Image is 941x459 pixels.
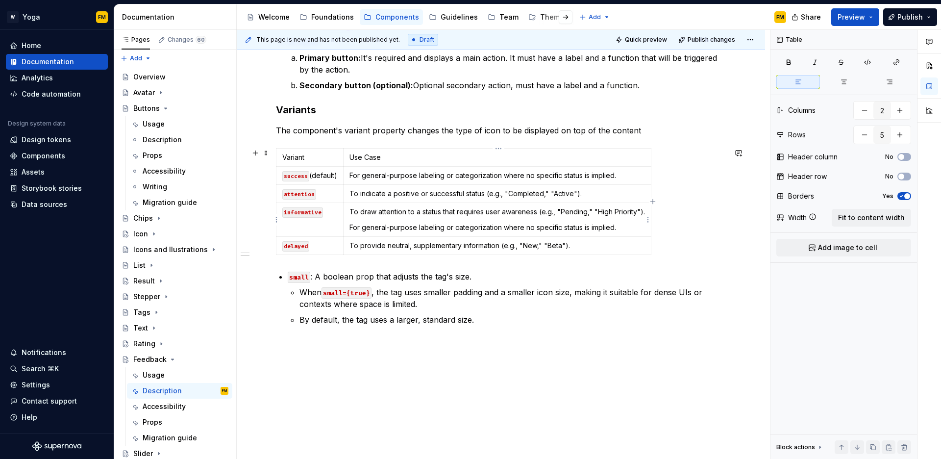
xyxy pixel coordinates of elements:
[118,305,232,320] a: Tags
[130,54,142,62] span: Add
[22,348,66,357] div: Notifications
[133,88,155,98] div: Avatar
[118,289,232,305] a: Stepper
[118,273,232,289] a: Result
[243,7,574,27] div: Page tree
[256,36,400,44] span: This page is new and has not been published yet.
[296,9,358,25] a: Foundations
[288,272,310,283] code: small
[484,9,522,25] a: Team
[133,339,155,349] div: Rating
[127,116,232,132] a: Usage
[6,132,108,148] a: Design tokens
[282,189,316,200] code: attention
[6,54,108,70] a: Documentation
[118,242,232,257] a: Icons and Ilustrations
[349,241,645,251] p: To provide neutral, supplementary information (e.g., "New," "Beta").
[118,85,232,101] a: Avatar
[143,433,197,443] div: Migration guide
[6,38,108,53] a: Home
[143,182,167,192] div: Writing
[613,33,671,47] button: Quick preview
[6,70,108,86] a: Analytics
[118,69,232,85] a: Overview
[299,286,726,310] p: When , the tag uses smaller padding and a smaller icon size, making it suitable for dense UIs or ...
[6,180,108,196] a: Storybook stories
[349,223,645,232] p: For general-purpose labeling or categorization where no specific status is implied.
[625,36,667,44] span: Quick preview
[143,151,162,160] div: Props
[299,314,726,326] p: By default, the tag uses a larger, standard size.
[143,370,165,380] div: Usage
[118,336,232,352] a: Rating
[838,213,905,223] span: Fit to content width
[133,292,160,302] div: Stepper
[282,153,337,162] p: Variant
[6,197,108,212] a: Data sources
[2,6,112,27] button: WYogaFM
[349,207,645,217] p: To draw attention to a status that requires user awareness (e.g., "Pending," "High Priority").
[143,198,197,207] div: Migration guide
[168,36,206,44] div: Changes
[688,36,735,44] span: Publish changes
[143,402,186,411] div: Accessibility
[22,151,65,161] div: Components
[299,80,413,90] strong: Secondary button (optional):
[133,307,150,317] div: Tags
[127,383,232,399] a: DescriptionFM
[133,72,166,82] div: Overview
[143,135,182,145] div: Description
[118,320,232,336] a: Text
[299,52,726,76] p: It's required and displays a main action. It must have a label and a function that will be trigge...
[499,12,519,22] div: Team
[143,119,165,129] div: Usage
[299,53,361,63] strong: Primary button:
[143,166,186,176] div: Accessibility
[133,449,153,459] div: Slider
[258,12,290,22] div: Welcome
[788,130,806,140] div: Rows
[127,399,232,414] a: Accessibility
[282,171,337,180] p: (default)
[6,361,108,377] button: Search ⌘K
[818,243,877,253] span: Add image to cell
[133,245,208,255] div: Icons and Ilustrations
[122,12,232,22] div: Documentation
[282,207,323,218] code: informative
[6,393,108,409] button: Contact support
[375,12,419,22] div: Components
[22,380,50,390] div: Settings
[299,79,726,91] p: Optional secondary action, must have a label and a function.
[524,9,574,25] a: Theming
[22,364,59,374] div: Search ⌘K
[133,260,146,270] div: List
[322,287,371,299] code: small={true}
[133,355,167,364] div: Feedback
[788,213,807,223] div: Width
[118,352,232,367] a: Feedback
[127,367,232,383] a: Usage
[243,9,294,25] a: Welcome
[832,209,911,227] button: Fit to content width
[801,12,821,22] span: Share
[22,73,53,83] div: Analytics
[22,41,41,51] div: Home
[98,13,106,21] div: FM
[776,239,911,256] button: Add image to cell
[897,12,923,22] span: Publish
[6,164,108,180] a: Assets
[122,36,150,44] div: Pages
[143,417,162,427] div: Props
[788,191,814,201] div: Borders
[788,172,827,181] div: Header row
[32,441,81,451] svg: Supernova Logo
[831,8,879,26] button: Preview
[118,226,232,242] a: Icon
[589,13,601,21] span: Add
[885,173,893,180] label: No
[22,200,67,209] div: Data sources
[276,125,726,136] p: The component's variant property changes the type of icon to be displayed on top of the content
[6,86,108,102] a: Code automation
[349,153,645,162] p: Use Case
